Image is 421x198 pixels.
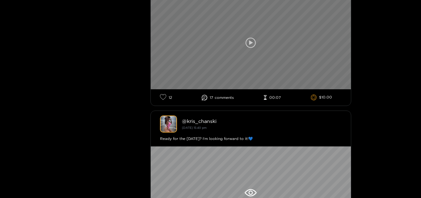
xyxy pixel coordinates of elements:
[182,126,207,129] small: [DATE] 15:40 pm
[264,95,281,100] li: 00:07
[311,95,332,101] li: $10.00
[215,95,234,100] span: comment s
[182,118,342,124] div: @ kris_chanski
[202,95,234,100] li: 17
[160,116,177,133] img: kris_chanski
[160,136,342,142] div: Ready for the [DATE]? I'm looking forward to it!💙
[160,94,172,101] li: 12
